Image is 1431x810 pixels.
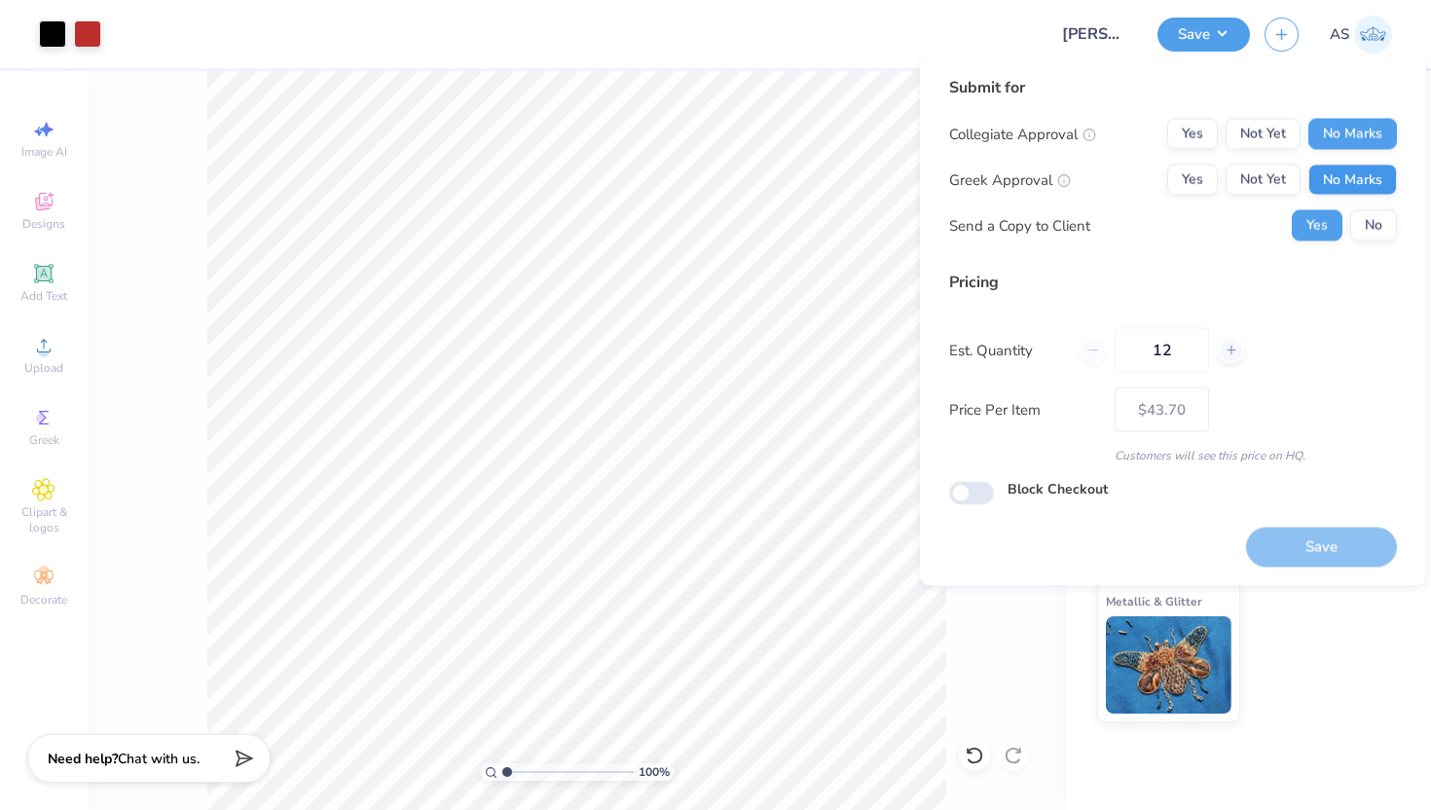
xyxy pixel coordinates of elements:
[1157,18,1250,52] button: Save
[118,750,200,768] span: Chat with us.
[1350,210,1397,241] button: No
[48,750,118,768] strong: Need help?
[949,168,1071,191] div: Greek Approval
[1330,23,1349,46] span: AS
[1115,328,1209,373] input: – –
[1308,165,1397,196] button: No Marks
[949,76,1397,99] div: Submit for
[1167,165,1218,196] button: Yes
[1292,210,1342,241] button: Yes
[639,763,670,781] span: 100 %
[20,592,67,607] span: Decorate
[20,288,67,304] span: Add Text
[949,214,1090,237] div: Send a Copy to Client
[1008,479,1108,499] label: Block Checkout
[1226,119,1301,150] button: Not Yet
[1330,16,1392,54] a: AS
[949,123,1096,145] div: Collegiate Approval
[1226,165,1301,196] button: Not Yet
[1167,119,1218,150] button: Yes
[1047,15,1143,54] input: Untitled Design
[949,271,1397,294] div: Pricing
[24,360,63,376] span: Upload
[29,432,59,448] span: Greek
[10,504,78,535] span: Clipart & logos
[949,339,1065,361] label: Est. Quantity
[22,216,65,232] span: Designs
[1106,591,1202,611] span: Metallic & Glitter
[1354,16,1392,54] img: Ashutosh Sharma
[949,398,1100,421] label: Price Per Item
[949,447,1397,464] div: Customers will see this price on HQ.
[21,144,67,160] span: Image AI
[1308,119,1397,150] button: No Marks
[1106,616,1231,714] img: Metallic & Glitter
